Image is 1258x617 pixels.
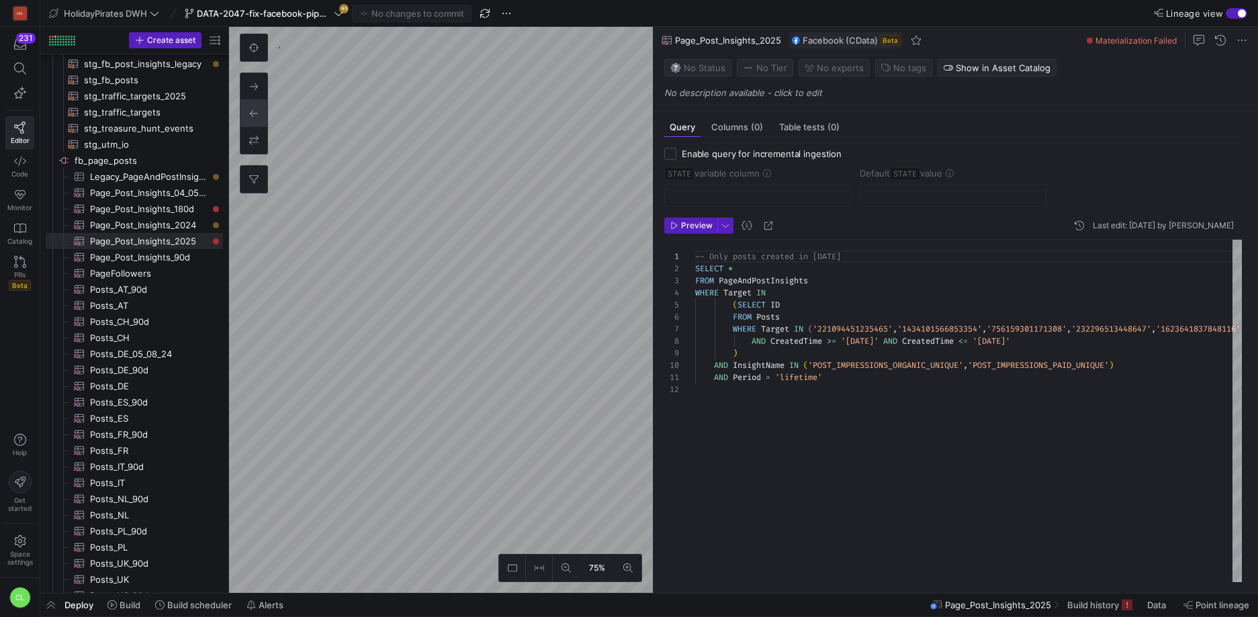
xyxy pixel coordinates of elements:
span: Posts_AT​​​​​​​​​ [90,298,208,314]
div: Press SPACE to select this row. [46,104,223,120]
span: Posts_ES_90d​​​​​​​​​ [90,395,208,410]
span: Page_Post_Insights_2025 [945,600,1051,610]
span: Posts_FR_90d​​​​​​​​​ [90,427,208,442]
div: CL [9,587,31,608]
span: Facebook (CData) [803,35,878,46]
span: Posts_AT_90d​​​​​​​​​ [90,282,208,297]
img: No tier [743,62,754,73]
a: PRsBeta [5,250,34,296]
span: Beta [881,35,900,46]
span: fb_page_posts​​​​​​​​ [75,153,221,169]
span: ( [808,324,813,334]
span: stg_fb_post_insights_legacy​​​​​​​​​​ [84,56,208,72]
div: Press SPACE to select this row. [46,233,223,249]
span: ( [733,299,737,310]
button: Build scheduler [149,594,238,616]
span: , [1151,324,1156,334]
div: Press SPACE to select this row. [46,507,223,523]
span: 'POST_IMPRESSIONS_PAID_UNIQUE' [968,360,1109,371]
div: Press SPACE to select this row. [46,475,223,491]
span: = [766,372,770,383]
button: Preview [664,218,717,234]
span: AND [752,336,766,346]
button: No experts [799,59,870,77]
div: 231 [16,33,36,44]
span: Posts_PL​​​​​​​​​ [90,540,208,555]
button: No tags [875,59,932,77]
span: 'POST_IMPRESSIONS_ORGANIC_UNIQUE' [808,360,963,371]
a: stg_fb_posts​​​​​​​​​​ [46,72,223,88]
span: Target [761,324,789,334]
div: Press SPACE to select this row. [46,120,223,136]
span: No tags [893,62,926,73]
span: Posts_IT​​​​​​​​​ [90,475,208,491]
div: 9 [664,347,679,359]
span: CreatedTime [902,336,954,346]
span: ) [733,348,737,359]
button: CL [5,583,34,612]
span: Posts_UK_90d​​​​​​​​​ [90,556,208,571]
div: Press SPACE to select this row. [46,555,223,571]
span: Get started [8,496,32,512]
span: Page_Post_Insights_2024​​​​​​​​​ [90,218,208,233]
div: Press SPACE to select this row. [46,362,223,378]
span: Deploy [64,600,93,610]
span: (0) [827,123,840,132]
span: -- Only posts created in [DATE] [695,251,841,262]
a: stg_utm_io​​​​​​​​​​ [46,136,223,152]
a: stg_traffic_targets_2025​​​​​​​​​​ [46,88,223,104]
span: '[DATE]' [973,336,1010,346]
a: Posts_FR_90d​​​​​​​​​ [46,426,223,442]
a: Posts_NL​​​​​​​​​ [46,507,223,523]
a: fb_page_posts​​​​​​​​ [46,152,223,169]
button: Create asset [129,32,201,48]
a: Posts_DE_05_08_24​​​​​​​​​ [46,346,223,362]
span: '1623641837848116' [1156,324,1241,334]
div: Press SPACE to select this row. [46,330,223,346]
a: Posts_AT​​​​​​​​​ [46,297,223,314]
a: Code [5,150,34,183]
span: , [893,324,897,334]
a: Page_Post_Insights_2024​​​​​​​​​ [46,217,223,233]
span: WHERE [733,324,756,334]
span: Help [11,448,28,457]
span: 75% [586,561,608,575]
div: Press SPACE to select this row. [46,459,223,475]
span: PRs [14,271,26,279]
a: Page_Post_Insights_2025​​​​​​​​​ [46,233,223,249]
span: PageFollowers​​​​​​​​​ [90,266,208,281]
span: Point lineage [1196,600,1249,610]
div: Press SPACE to select this row. [46,56,223,72]
span: Posts_NL​​​​​​​​​ [90,508,208,523]
span: DATA-2047-fix-facebook-pipeline [197,8,331,19]
span: Default value [860,168,942,179]
span: '1434101566853354' [897,324,982,334]
span: , [982,324,987,334]
div: Press SPACE to select this row. [46,297,223,314]
span: ) [1109,360,1114,371]
span: Build [120,600,140,610]
span: Posts_CH​​​​​​​​​ [90,330,208,346]
span: Page_Post_Insights_04_05_2025​​​​​​​​​ [90,185,208,201]
span: Monitor [7,203,32,211]
span: HolidayPirates DWH [64,8,147,19]
span: stg_treasure_hunt_events​​​​​​​​​​ [84,121,208,136]
button: 231 [5,32,34,56]
a: stg_treasure_hunt_events​​​​​​​​​​ [46,120,223,136]
span: ID [770,299,780,310]
div: 2 [664,263,679,275]
div: Press SPACE to select this row. [46,314,223,330]
div: Press SPACE to select this row. [46,185,223,201]
span: Target [723,287,752,298]
a: Posts_DE​​​​​​​​​ [46,378,223,394]
span: Columns [711,123,763,132]
button: Getstarted [5,465,34,518]
span: STATE [890,167,920,181]
span: Table tests [779,123,840,132]
a: Page_Post_Insights_04_05_2025​​​​​​​​​ [46,185,223,201]
button: DATA-2047-fix-facebook-pipeline [181,5,347,22]
button: Show in Asset Catalog [938,59,1057,77]
div: Press SPACE to select this row. [46,281,223,297]
span: Space settings [7,550,33,566]
div: 11 [664,371,679,383]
